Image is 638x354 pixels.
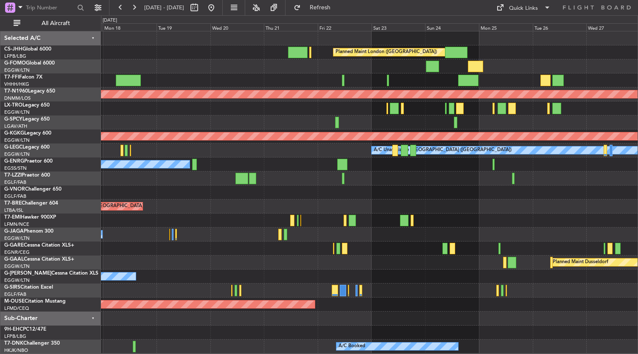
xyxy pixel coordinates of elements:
a: T7-LZZIPraetor 600 [4,173,50,178]
a: LFPB/LBG [4,53,26,59]
a: EGGW/LTN [4,277,30,284]
button: Refresh [290,1,341,14]
span: T7-EMI [4,215,21,220]
a: EGNR/CEG [4,249,30,256]
span: T7-BRE [4,201,22,206]
a: EGGW/LTN [4,235,30,242]
button: All Aircraft [9,17,92,30]
a: G-ENRGPraetor 600 [4,159,53,164]
a: G-VNORChallenger 650 [4,187,62,192]
a: EGGW/LTN [4,109,30,115]
div: Tue 19 [157,23,210,31]
a: 9H-EHCPC12/47E [4,327,46,332]
input: Trip Number [26,1,75,14]
div: Planned Maint Dusseldorf [553,256,608,269]
span: [DATE] - [DATE] [144,4,184,11]
span: T7-DNK [4,341,23,346]
a: VHHH/HKG [4,81,29,87]
span: Refresh [302,5,338,11]
a: G-JAGAPhenom 300 [4,229,53,234]
span: G-LEGC [4,145,22,150]
div: Planned Maint London ([GEOGRAPHIC_DATA]) [336,46,437,59]
div: Thu 21 [264,23,318,31]
a: EGSS/STN [4,165,27,171]
a: G-KGKGLegacy 600 [4,131,51,136]
button: Quick Links [492,1,555,14]
span: CS-JHH [4,47,22,52]
a: LFMN/NCE [4,221,29,228]
a: EGGW/LTN [4,137,30,143]
span: G-JAGA [4,229,24,234]
span: M-OUSE [4,299,25,304]
span: G-ENRG [4,159,24,164]
a: LFPB/LBG [4,333,26,340]
a: EGGW/LTN [4,151,30,157]
a: EGLF/FAB [4,193,26,199]
span: G-GAAL [4,257,24,262]
a: EGGW/LTN [4,67,30,73]
a: M-OUSECitation Mustang [4,299,66,304]
a: T7-DNKChallenger 350 [4,341,60,346]
a: T7-EMIHawker 900XP [4,215,56,220]
span: All Aircraft [22,20,90,26]
a: EGLF/FAB [4,179,26,185]
span: G-GARE [4,243,24,248]
a: G-SPCYLegacy 650 [4,117,50,122]
a: T7-FFIFalcon 7X [4,75,42,80]
div: Quick Links [509,4,538,13]
div: Tue 26 [533,23,587,31]
div: A/C Unavailable [GEOGRAPHIC_DATA] ([GEOGRAPHIC_DATA]) [374,144,512,157]
span: 9H-EHC [4,327,23,332]
div: Fri 22 [318,23,372,31]
a: G-GARECessna Citation XLS+ [4,243,74,248]
a: G-GAALCessna Citation XLS+ [4,257,74,262]
a: G-SIRSCitation Excel [4,285,53,290]
span: G-VNOR [4,187,25,192]
div: [DATE] [103,17,117,24]
span: G-KGKG [4,131,24,136]
span: G-FOMO [4,61,26,66]
div: Mon 25 [479,23,533,31]
a: EGGW/LTN [4,263,30,270]
a: T7-N1960Legacy 650 [4,89,55,94]
a: CS-JHHGlobal 6000 [4,47,51,52]
a: DNMM/LOS [4,95,31,101]
span: LX-TRO [4,103,22,108]
a: G-[PERSON_NAME]Cessna Citation XLS [4,271,98,276]
span: T7-LZZI [4,173,22,178]
a: LX-TROLegacy 650 [4,103,50,108]
div: Sun 24 [425,23,479,31]
a: HKJK/NBO [4,347,28,354]
a: LFMD/CEQ [4,305,29,312]
a: G-FOMOGlobal 6000 [4,61,55,66]
a: LTBA/ISL [4,207,23,214]
a: G-LEGCLegacy 600 [4,145,50,150]
span: T7-N1960 [4,89,28,94]
span: G-[PERSON_NAME] [4,271,51,276]
span: T7-FFI [4,75,19,80]
div: Mon 18 [103,23,157,31]
div: Sat 23 [372,23,425,31]
a: T7-BREChallenger 604 [4,201,58,206]
span: G-SPCY [4,117,22,122]
a: LGAV/ATH [4,123,27,129]
a: EGLF/FAB [4,291,26,298]
div: A/C Booked [339,340,365,353]
div: Wed 20 [210,23,264,31]
span: G-SIRS [4,285,20,290]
